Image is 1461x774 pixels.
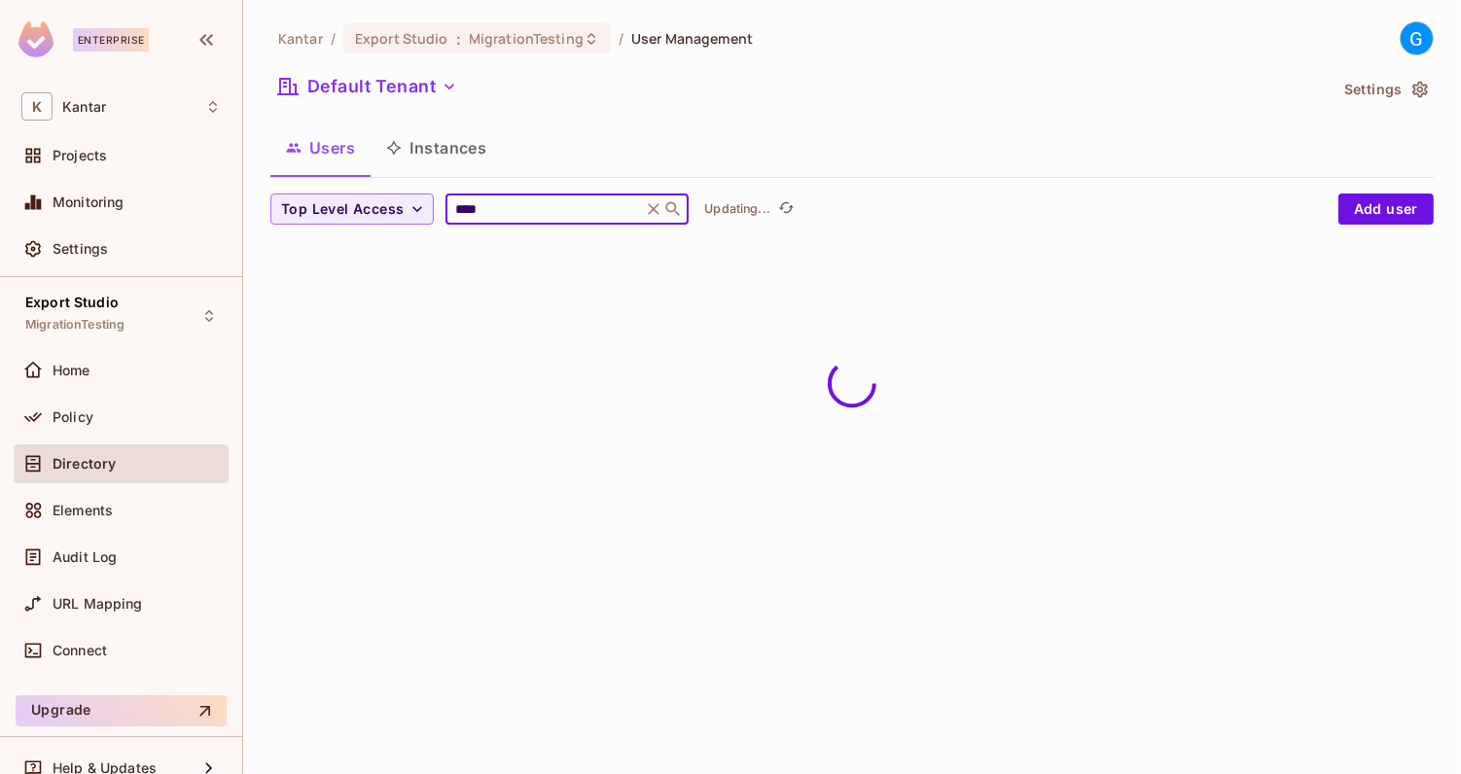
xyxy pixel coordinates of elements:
span: Policy [53,409,93,425]
span: K [21,92,53,121]
span: Home [53,363,90,378]
span: Connect [53,643,107,658]
span: the active workspace [278,29,323,48]
button: Upgrade [16,695,227,726]
span: URL Mapping [53,596,143,612]
p: Updating... [704,201,770,217]
span: Elements [53,503,113,518]
button: Default Tenant [270,71,465,102]
button: Settings [1336,74,1434,105]
button: Top Level Access [270,193,434,225]
li: / [619,29,624,48]
div: Enterprise [73,28,149,52]
span: Monitoring [53,194,125,210]
span: : [455,31,462,47]
li: / [331,29,336,48]
span: refresh [778,199,795,219]
span: Export Studio [355,29,448,48]
span: Settings [53,241,108,257]
span: MigrationTesting [25,317,125,333]
button: Add user [1338,193,1434,225]
span: Projects [53,148,107,163]
button: Users [270,123,371,172]
span: User Management [631,29,753,48]
button: refresh [774,197,798,221]
span: Export Studio [25,295,119,310]
img: SReyMgAAAABJRU5ErkJggg== [18,21,53,57]
div: G [1400,21,1434,55]
span: Workspace: Kantar [62,99,106,115]
button: Instances [371,123,502,172]
span: MigrationTesting [469,29,584,48]
span: Click to refresh data [770,197,798,221]
span: Audit Log [53,549,117,565]
span: Directory [53,456,116,472]
span: Top Level Access [281,197,404,222]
